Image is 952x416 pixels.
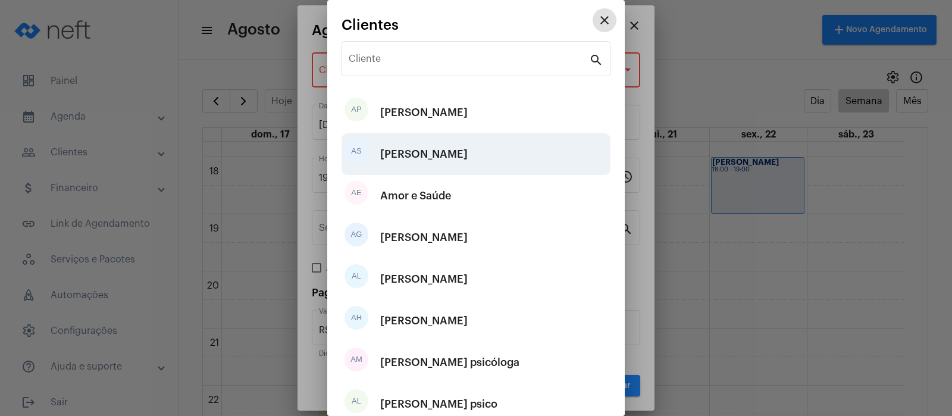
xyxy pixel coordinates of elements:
mat-icon: close [597,13,612,27]
mat-icon: search [589,52,603,67]
div: AE [345,181,368,205]
div: [PERSON_NAME] [380,220,468,255]
div: [PERSON_NAME] [380,303,468,339]
div: AL [345,264,368,288]
input: Pesquisar cliente [349,56,589,67]
div: [PERSON_NAME] [380,95,468,130]
div: AG [345,223,368,246]
div: [PERSON_NAME] psicóloga [380,345,519,380]
span: Clientes [342,17,399,33]
div: AM [345,348,368,371]
div: Amor e Saúde [380,178,451,214]
div: AL [345,389,368,413]
div: AS [345,139,368,163]
div: AP [345,98,368,121]
div: [PERSON_NAME] [380,136,468,172]
div: [PERSON_NAME] [380,261,468,297]
div: AH [345,306,368,330]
